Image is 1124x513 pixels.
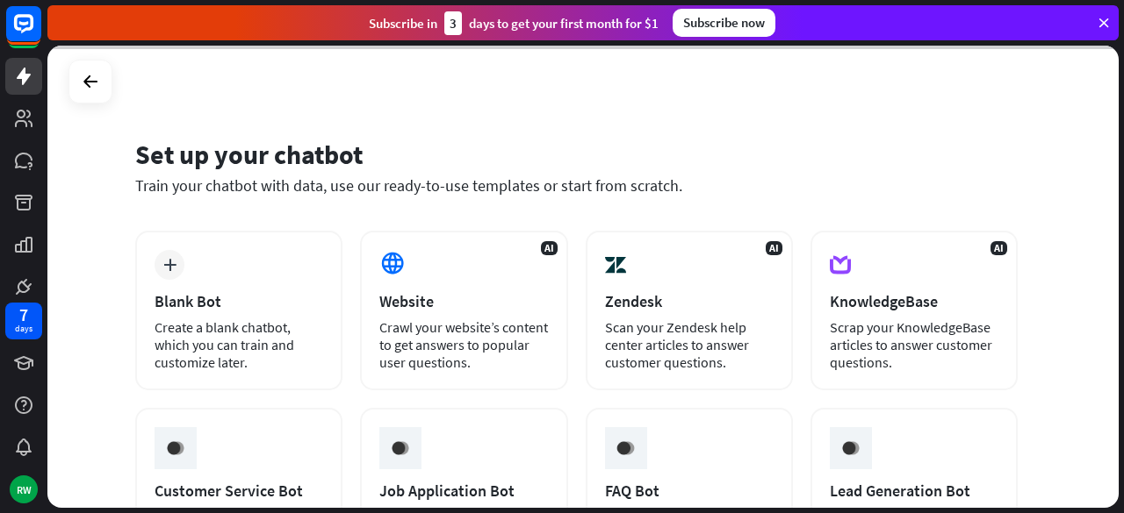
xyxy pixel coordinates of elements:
div: RW [10,475,38,503]
div: days [15,323,32,335]
div: Subscribe in days to get your first month for $1 [369,11,659,35]
a: 7 days [5,303,42,339]
div: 3 [444,11,462,35]
div: 7 [19,307,28,323]
div: Subscribe now [673,9,775,37]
